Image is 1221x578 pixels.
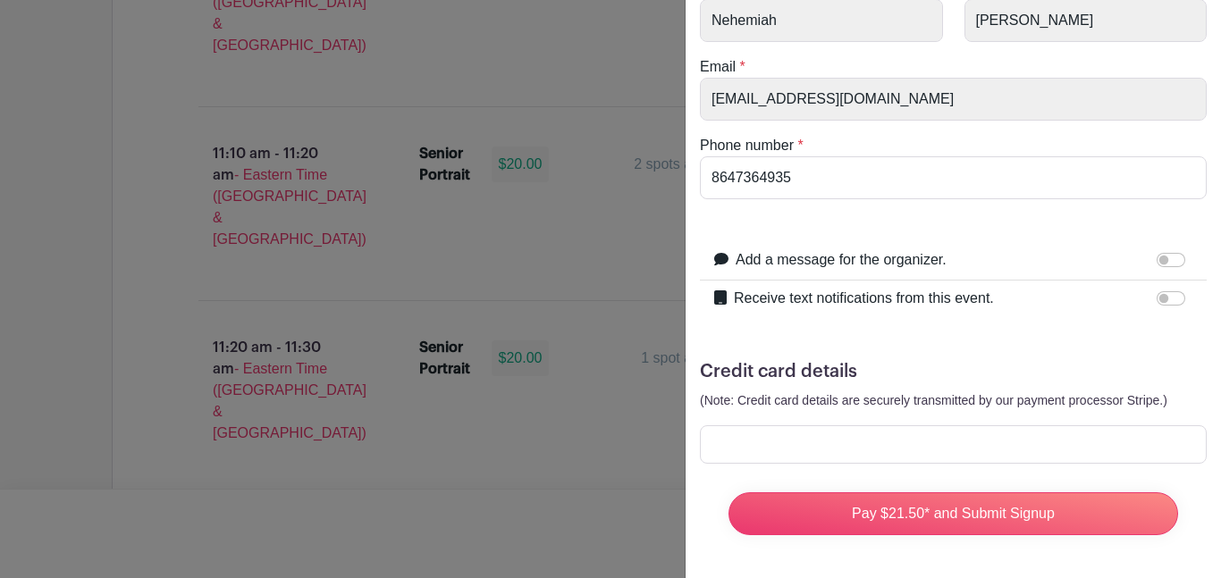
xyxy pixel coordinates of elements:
label: Phone number [700,135,794,156]
label: Add a message for the organizer. [736,249,947,271]
small: (Note: Credit card details are securely transmitted by our payment processor Stripe.) [700,393,1167,407]
label: Receive text notifications from this event. [734,288,994,309]
h5: Credit card details [700,361,1207,382]
label: Email [700,56,736,78]
iframe: Secure card payment input frame [712,436,1195,453]
input: Pay $21.50* and Submit Signup [728,492,1178,535]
